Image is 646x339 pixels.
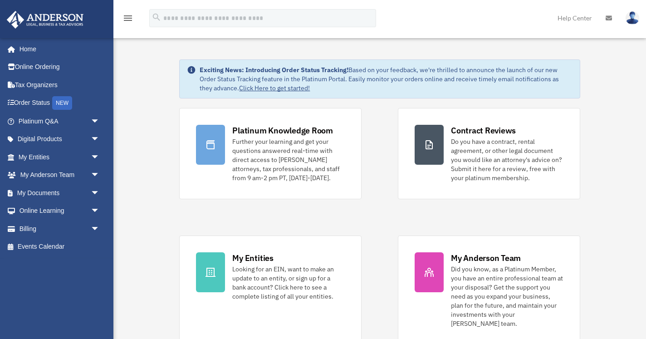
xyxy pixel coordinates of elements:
[232,252,273,264] div: My Entities
[451,252,521,264] div: My Anderson Team
[451,137,563,182] div: Do you have a contract, rental agreement, or other legal document you would like an attorney's ad...
[91,220,109,238] span: arrow_drop_down
[91,166,109,185] span: arrow_drop_down
[91,202,109,221] span: arrow_drop_down
[91,112,109,131] span: arrow_drop_down
[200,66,348,74] strong: Exciting News: Introducing Order Status Tracking!
[6,220,113,238] a: Billingarrow_drop_down
[6,148,113,166] a: My Entitiesarrow_drop_down
[6,40,109,58] a: Home
[122,13,133,24] i: menu
[232,137,345,182] div: Further your learning and get your questions answered real-time with direct access to [PERSON_NAM...
[91,130,109,149] span: arrow_drop_down
[232,125,333,136] div: Platinum Knowledge Room
[6,238,113,256] a: Events Calendar
[179,108,362,199] a: Platinum Knowledge Room Further your learning and get your questions answered real-time with dire...
[152,12,161,22] i: search
[6,202,113,220] a: Online Learningarrow_drop_down
[451,265,563,328] div: Did you know, as a Platinum Member, you have an entire professional team at your disposal? Get th...
[52,96,72,110] div: NEW
[6,166,113,184] a: My Anderson Teamarrow_drop_down
[4,11,86,29] img: Anderson Advisors Platinum Portal
[6,76,113,94] a: Tax Organizers
[239,84,310,92] a: Click Here to get started!
[6,94,113,113] a: Order StatusNEW
[626,11,639,25] img: User Pic
[91,184,109,202] span: arrow_drop_down
[91,148,109,167] span: arrow_drop_down
[6,112,113,130] a: Platinum Q&Aarrow_drop_down
[451,125,516,136] div: Contract Reviews
[398,108,580,199] a: Contract Reviews Do you have a contract, rental agreement, or other legal document you would like...
[6,184,113,202] a: My Documentsarrow_drop_down
[6,58,113,76] a: Online Ordering
[232,265,345,301] div: Looking for an EIN, want to make an update to an entity, or sign up for a bank account? Click her...
[122,16,133,24] a: menu
[200,65,572,93] div: Based on your feedback, we're thrilled to announce the launch of our new Order Status Tracking fe...
[6,130,113,148] a: Digital Productsarrow_drop_down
